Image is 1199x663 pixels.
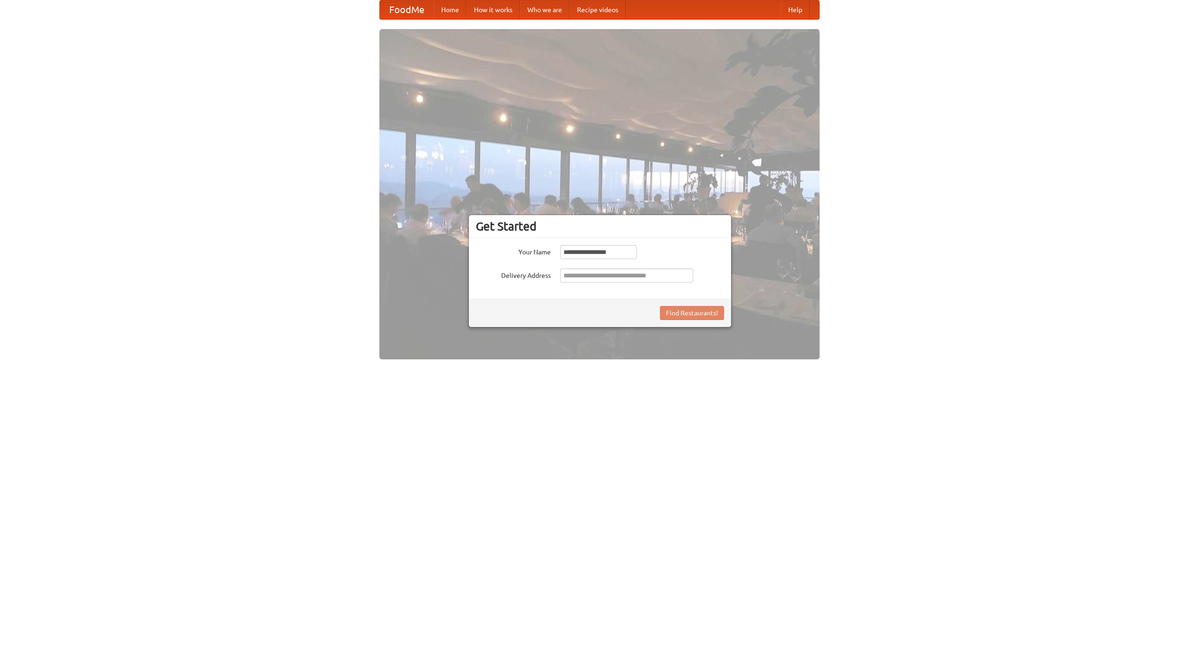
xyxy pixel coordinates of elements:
a: Recipe videos [570,0,626,19]
a: How it works [466,0,520,19]
a: Help [781,0,810,19]
label: Your Name [476,245,551,257]
a: Home [434,0,466,19]
label: Delivery Address [476,268,551,280]
a: FoodMe [380,0,434,19]
a: Who we are [520,0,570,19]
button: Find Restaurants! [660,306,724,320]
h3: Get Started [476,219,724,233]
